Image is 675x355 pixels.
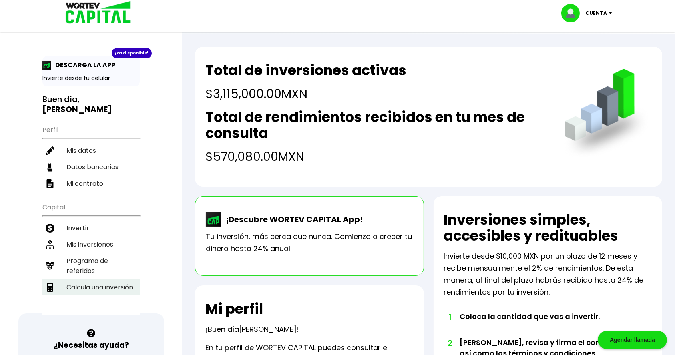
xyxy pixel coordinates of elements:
[239,324,297,334] span: [PERSON_NAME]
[205,323,299,335] p: ¡Buen día !
[585,7,607,19] p: Cuenta
[444,212,652,244] h2: Inversiones simples, accesibles y redituables
[448,311,452,323] span: 1
[206,212,222,227] img: wortev-capital-app-icon
[46,283,54,292] img: calculadora-icon.17d418c4.svg
[54,339,129,351] h3: ¿Necesitas ayuda?
[607,12,618,14] img: icon-down
[206,231,413,255] p: Tu inversión, más cerca que nunca. Comienza a crecer tu dinero hasta 24% anual.
[444,250,652,298] p: Invierte desde $10,000 MXN por un plazo de 12 meses y recibe mensualmente el 2% de rendimientos. ...
[42,142,140,159] a: Mis datos
[205,109,548,141] h2: Total de rendimientos recibidos en tu mes de consulta
[42,121,140,192] ul: Perfil
[46,179,54,188] img: contrato-icon.f2db500c.svg
[205,301,263,317] h2: Mi perfil
[42,198,140,315] ul: Capital
[42,220,140,236] a: Invertir
[205,148,548,166] h4: $570,080.00 MXN
[46,240,54,249] img: inversiones-icon.6695dc30.svg
[46,163,54,172] img: datos-icon.10cf9172.svg
[205,62,406,78] h2: Total de inversiones activas
[46,224,54,233] img: invertir-icon.b3b967d7.svg
[598,331,667,349] div: Agendar llamada
[42,61,51,70] img: app-icon
[42,94,140,114] h3: Buen día,
[561,69,652,160] img: grafica.516fef24.png
[42,175,140,192] a: Mi contrato
[112,48,152,58] div: ¡Ya disponible!
[222,213,363,225] p: ¡Descubre WORTEV CAPITAL App!
[46,146,54,155] img: editar-icon.952d3147.svg
[205,85,406,103] h4: $3,115,000.00 MXN
[42,279,140,295] a: Calcula una inversión
[448,337,452,349] span: 2
[460,311,631,337] li: Coloca la cantidad que vas a invertir.
[46,261,54,270] img: recomiendanos-icon.9b8e9327.svg
[42,236,140,253] a: Mis inversiones
[51,60,115,70] p: DESCARGA LA APP
[561,4,585,22] img: profile-image
[42,104,112,115] b: [PERSON_NAME]
[42,253,140,279] a: Programa de referidos
[42,74,140,82] p: Invierte desde tu celular
[42,159,140,175] a: Datos bancarios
